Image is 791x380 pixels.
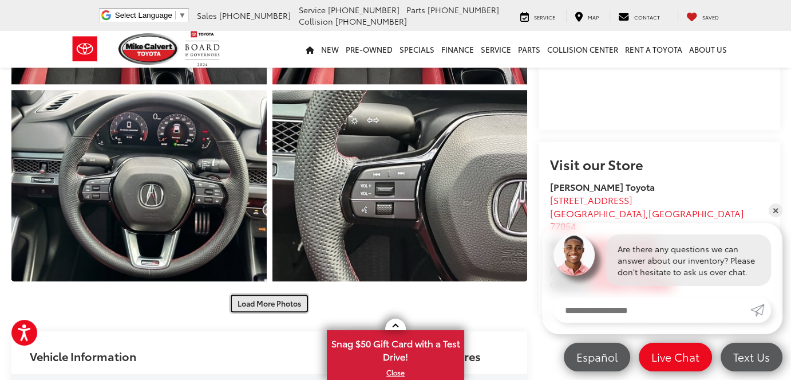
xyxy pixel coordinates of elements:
[197,10,217,21] span: Sales
[302,31,318,68] a: Home
[9,88,270,283] img: 2025 Acura Integra Type S
[115,11,172,19] span: Select Language
[335,15,407,27] span: [PHONE_NUMBER]
[118,33,179,65] img: Mike Calvert Toyota
[515,31,544,68] a: Parts
[550,180,655,193] strong: [PERSON_NAME] Toyota
[328,4,400,15] span: [PHONE_NUMBER]
[550,206,646,220] span: [GEOGRAPHIC_DATA]
[553,297,750,323] input: Enter your message
[702,13,719,21] span: Saved
[406,4,425,15] span: Parts
[230,293,309,314] button: Load More Photos
[686,31,730,68] a: About Us
[566,10,607,22] a: Map
[564,343,630,371] a: Español
[328,331,463,366] span: Snag $50 Gift Card with a Test Drive!
[550,193,632,206] span: [STREET_ADDRESS]
[428,4,499,15] span: [PHONE_NUMBER]
[179,11,186,19] span: ▼
[512,10,564,22] a: Service
[534,13,555,21] span: Service
[30,350,136,362] h2: Vehicle Information
[550,193,744,233] a: [STREET_ADDRESS] [GEOGRAPHIC_DATA],[GEOGRAPHIC_DATA] 77054
[318,31,342,68] a: New
[11,90,267,281] a: Expand Photo 10
[634,13,660,21] span: Contact
[396,31,438,68] a: Specials
[622,31,686,68] a: Rent a Toyota
[588,13,599,21] span: Map
[678,10,727,22] a: My Saved Vehicles
[477,31,515,68] a: Service
[115,11,186,19] a: Select Language​
[750,297,771,323] a: Submit
[550,206,744,233] span: ,
[175,11,176,19] span: ​
[550,219,576,232] span: 77054
[639,343,712,371] a: Live Chat
[299,15,333,27] span: Collision
[270,88,530,283] img: 2025 Acura Integra Type S
[438,31,477,68] a: Finance
[544,31,622,68] a: Collision Center
[550,156,769,171] h2: Visit our Store
[553,234,595,276] img: Agent profile photo
[727,350,776,364] span: Text Us
[606,234,771,286] div: Are there any questions we can answer about our inventory? Please don't hesitate to ask us over c...
[610,10,669,22] a: Contact
[646,350,705,364] span: Live Chat
[342,31,396,68] a: Pre-Owned
[299,4,326,15] span: Service
[64,30,106,68] img: Toyota
[648,206,744,220] span: [GEOGRAPHIC_DATA]
[219,10,291,21] span: [PHONE_NUMBER]
[721,343,782,371] a: Text Us
[571,350,623,364] span: Español
[272,90,528,281] a: Expand Photo 11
